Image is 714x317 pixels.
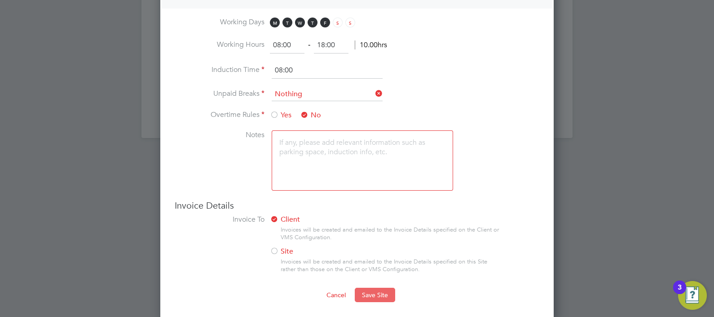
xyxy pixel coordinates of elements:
span: ‐ [306,40,312,49]
label: Unpaid Breaks [175,89,264,98]
span: T [282,18,292,27]
span: M [270,18,280,27]
label: Site [270,247,492,256]
label: Invoice To [175,215,264,224]
div: 3 [678,287,682,299]
span: 10.00hrs [355,40,387,49]
span: S [345,18,355,27]
input: 17:00 [314,37,348,54]
h3: Invoice Details [175,200,539,211]
button: Save Site [355,288,395,302]
span: Yes [270,111,291,120]
label: Working Hours [175,40,264,49]
span: W [295,18,305,27]
label: Client [270,215,492,224]
span: S [333,18,343,27]
label: Induction Time [175,65,264,75]
span: F [320,18,330,27]
div: Invoices will be created and emailed to the Invoice Details specified on the Client or VMS Config... [281,226,499,241]
label: Overtime Rules [175,110,264,120]
button: Cancel [319,288,353,302]
span: Save Site [362,291,388,299]
label: Working Days [175,18,264,27]
button: Open Resource Center, 3 new notifications [678,281,707,310]
span: No [300,111,321,120]
span: T [308,18,317,27]
input: 08:00 [270,37,304,54]
input: Select one [272,88,383,101]
div: Invoices will be created and emailed to the Invoice Details specified on this Site rather than th... [281,258,499,273]
label: Notes [175,130,264,140]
